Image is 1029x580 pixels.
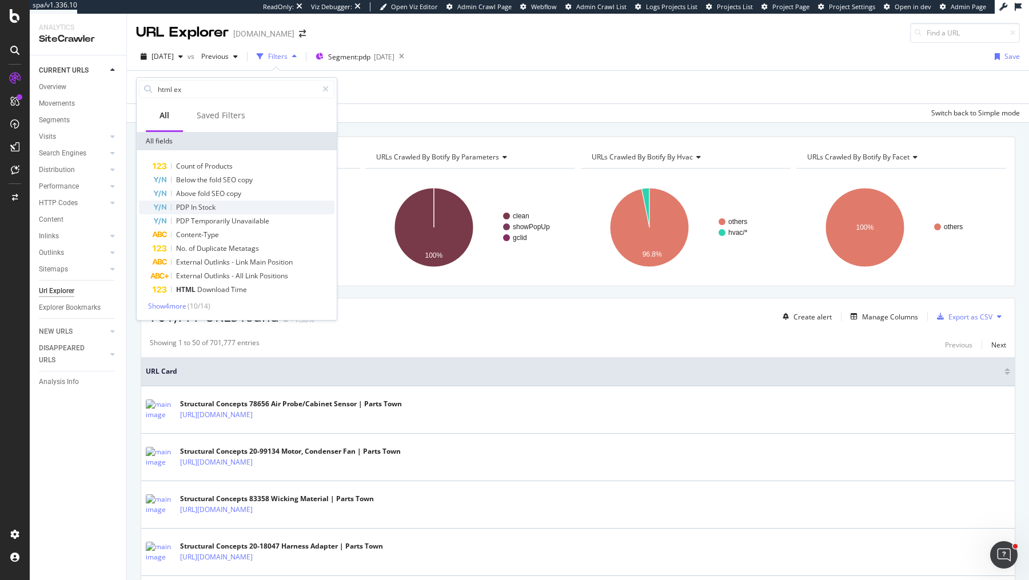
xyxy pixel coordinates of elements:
[39,81,118,93] a: Overview
[209,175,223,185] span: fold
[856,223,874,231] text: 100%
[188,301,210,311] span: ( 10 / 14 )
[151,51,174,61] span: 2025 Aug. 16th
[829,2,875,11] span: Project Settings
[197,110,245,121] div: Saved Filters
[176,257,204,267] span: External
[945,340,972,350] div: Previous
[150,338,260,351] div: Showing 1 to 50 of 701,777 entries
[146,542,174,562] img: main image
[176,202,191,212] span: PDP
[39,131,107,143] a: Visits
[581,178,791,277] svg: A chart.
[191,216,232,226] span: Temporarily
[238,175,253,185] span: copy
[268,257,293,267] span: Position
[565,2,627,11] a: Admin Crawl List
[365,178,575,277] svg: A chart.
[328,52,370,62] span: Segment: pdp
[176,189,198,198] span: Above
[446,2,512,11] a: Admin Crawl Page
[157,81,317,98] input: Search by field name
[39,164,75,176] div: Distribution
[592,152,693,162] span: URLs Crawled By Botify By hvac
[818,2,875,11] a: Project Settings
[1004,51,1020,61] div: Save
[39,81,66,93] div: Overview
[212,189,226,198] span: SEO
[176,161,197,171] span: Count
[39,376,118,388] a: Analysis Info
[39,263,68,275] div: Sitemaps
[176,243,189,253] span: No.
[198,202,216,212] span: Stock
[39,147,107,159] a: Search Engines
[425,251,443,259] text: 100%
[204,257,232,267] span: Outlinks
[931,108,1020,118] div: Switch back to Simple mode
[457,2,512,11] span: Admin Crawl Page
[807,152,910,162] span: URLs Crawled By Botify By facet
[728,218,747,226] text: others
[39,164,107,176] a: Distribution
[951,2,986,11] span: Admin Page
[39,33,117,46] div: SiteCrawler
[176,230,219,239] span: Content-Type
[39,326,107,338] a: NEW URLS
[991,340,1006,350] div: Next
[299,30,306,38] div: arrow-right-arrow-left
[948,312,992,322] div: Export as CSV
[205,161,233,171] span: Products
[520,2,557,11] a: Webflow
[513,234,527,242] text: gclid
[233,28,294,39] div: [DOMAIN_NAME]
[39,181,79,193] div: Performance
[796,178,1006,277] svg: A chart.
[895,2,931,11] span: Open in dev
[197,175,209,185] span: the
[39,247,107,259] a: Outlinks
[39,214,63,226] div: Content
[805,148,996,166] h4: URLs Crawled By Botify By facet
[793,312,832,322] div: Create alert
[945,338,972,351] button: Previous
[39,131,56,143] div: Visits
[197,161,205,171] span: of
[706,2,753,11] a: Projects List
[148,301,186,311] span: Show 4 more
[940,2,986,11] a: Admin Page
[39,197,78,209] div: HTTP Codes
[39,285,74,297] div: Url Explorer
[263,2,294,11] div: ReadOnly:
[198,189,212,198] span: fold
[39,230,107,242] a: Inlinks
[159,110,169,121] div: All
[910,23,1020,43] input: Find a URL
[191,202,198,212] span: In
[188,51,197,61] span: vs
[576,2,627,11] span: Admin Crawl List
[635,2,697,11] a: Logs Projects List
[927,104,1020,122] button: Switch back to Simple mode
[374,52,394,62] div: [DATE]
[39,285,118,297] a: Url Explorer
[884,2,931,11] a: Open in dev
[180,551,253,563] a: [URL][DOMAIN_NAME]
[226,189,241,198] span: copy
[39,263,107,275] a: Sitemaps
[643,250,662,258] text: 96.8%
[146,366,1002,377] span: URL Card
[39,65,89,77] div: CURRENT URLS
[39,65,107,77] a: CURRENT URLS
[311,47,394,66] button: Segment:pdp[DATE]
[39,98,75,110] div: Movements
[245,271,260,281] span: Link
[231,285,247,294] span: Time
[232,216,269,226] span: Unavailable
[223,175,238,185] span: SEO
[991,338,1006,351] button: Next
[862,312,918,322] div: Manage Columns
[39,342,107,366] a: DISAPPEARED URLS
